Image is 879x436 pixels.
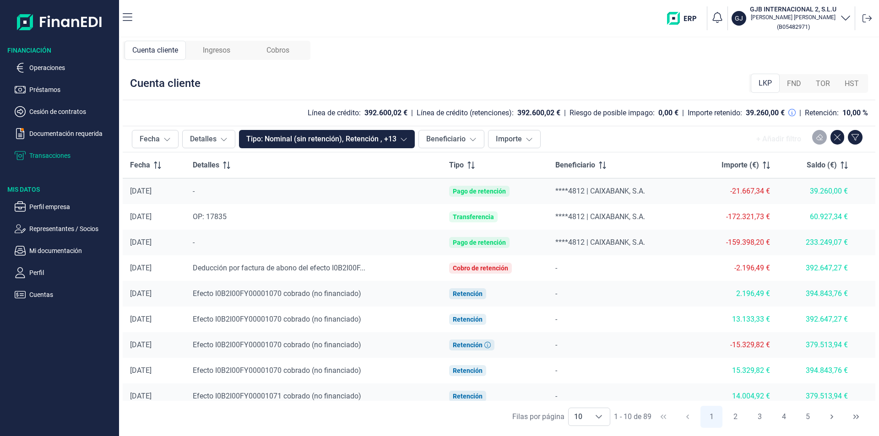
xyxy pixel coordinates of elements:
p: GJ [735,14,743,23]
div: 392.647,27 € [785,315,848,324]
span: - [555,366,557,375]
span: - [555,392,557,400]
span: 10 [569,408,588,425]
div: 0,00 € [658,108,678,118]
button: Fecha [132,130,179,148]
div: | [564,108,566,118]
p: Documentación requerida [29,128,115,139]
div: | [411,108,413,118]
button: Page 2 [725,406,747,428]
div: [DATE] [130,366,178,375]
div: Cobro de retención [453,264,508,272]
div: Retención [453,290,483,297]
button: Operaciones [15,62,115,73]
span: ****4812 | CAIXABANK, S.A. [555,187,645,195]
div: Retención [453,393,483,400]
div: -159.398,20 € [698,238,770,247]
span: Detalles [193,160,219,171]
button: Préstamos [15,84,115,95]
div: Transferencia [453,213,494,221]
button: Page 5 [797,406,819,428]
div: Retención: [805,108,839,118]
div: 392.600,02 € [517,108,560,118]
button: Tipo: Nominal (sin retención), Retención , +13 [239,130,415,148]
p: Mi documentación [29,245,115,256]
div: | [799,108,801,118]
div: Ingresos [186,41,247,60]
button: Beneficiario [418,130,484,148]
span: OP: 17835 [193,212,227,221]
div: [DATE] [130,392,178,401]
button: Next Page [821,406,843,428]
div: Línea de crédito (retenciones): [417,108,514,118]
div: 379.513,94 € [785,392,848,401]
div: Pago de retención [453,239,506,246]
p: Transacciones [29,150,115,161]
small: Copiar cif [777,23,810,30]
div: 2.196,49 € [698,289,770,298]
div: -15.329,82 € [698,340,770,350]
span: - [555,315,557,323]
div: -172.321,73 € [698,212,770,221]
div: 392.647,27 € [785,264,848,273]
div: Pago de retención [453,188,506,195]
div: 394.843,76 € [785,366,848,375]
span: Efecto I0B2I00FY00001070 cobrado (no financiado) [193,315,361,323]
div: TOR [808,75,837,93]
span: FND [787,78,801,89]
div: 394.843,76 € [785,289,848,298]
div: Choose [588,408,610,425]
p: [PERSON_NAME] [PERSON_NAME] [750,14,836,21]
div: 233.249,07 € [785,238,848,247]
div: [DATE] [130,315,178,324]
div: Retención [453,367,483,374]
button: Perfil empresa [15,201,115,212]
button: Detalles [182,130,235,148]
span: 1 - 10 de 89 [614,413,651,420]
div: [DATE] [130,264,178,273]
div: LKP [751,74,780,93]
img: Logo de aplicación [17,7,103,37]
button: GJGJB INTERNACIONAL 2, S.L.U[PERSON_NAME] [PERSON_NAME](B05482971) [732,5,851,32]
div: Retención [453,316,483,323]
div: 39.260,00 € [785,187,848,196]
img: erp [667,12,703,25]
span: Deducción por factura de abono del efecto I0B2I00F... [193,264,365,272]
span: Efecto I0B2I00FY00001070 cobrado (no financiado) [193,289,361,298]
button: Documentación requerida [15,128,115,139]
div: Línea de crédito: [308,108,361,118]
button: First Page [652,406,674,428]
button: Transacciones [15,150,115,161]
div: 13.133,33 € [698,315,770,324]
div: Retención [453,341,483,349]
span: - [193,187,195,195]
span: Tipo [449,160,464,171]
h3: GJB INTERNACIONAL 2, S.L.U [750,5,836,14]
span: Fecha [130,160,150,171]
p: Representantes / Socios [29,223,115,234]
div: 15.329,82 € [698,366,770,375]
div: | [682,108,684,118]
p: Perfil [29,267,115,278]
div: 14.004,92 € [698,392,770,401]
p: Perfil empresa [29,201,115,212]
button: Importe [488,130,541,148]
button: Representantes / Socios [15,223,115,234]
span: - [193,238,195,247]
span: - [555,264,557,272]
p: Operaciones [29,62,115,73]
span: Saldo (€) [807,160,837,171]
div: -2.196,49 € [698,264,770,273]
button: Page 3 [749,406,770,428]
button: Page 1 [700,406,722,428]
p: Cuentas [29,289,115,300]
div: [DATE] [130,187,178,196]
span: - [555,289,557,298]
button: Cuentas [15,289,115,300]
button: Previous Page [677,406,699,428]
div: [DATE] [130,238,178,247]
div: Riesgo de posible impago: [570,108,655,118]
div: FND [780,75,808,93]
span: TOR [816,78,830,89]
span: LKP [759,78,772,89]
